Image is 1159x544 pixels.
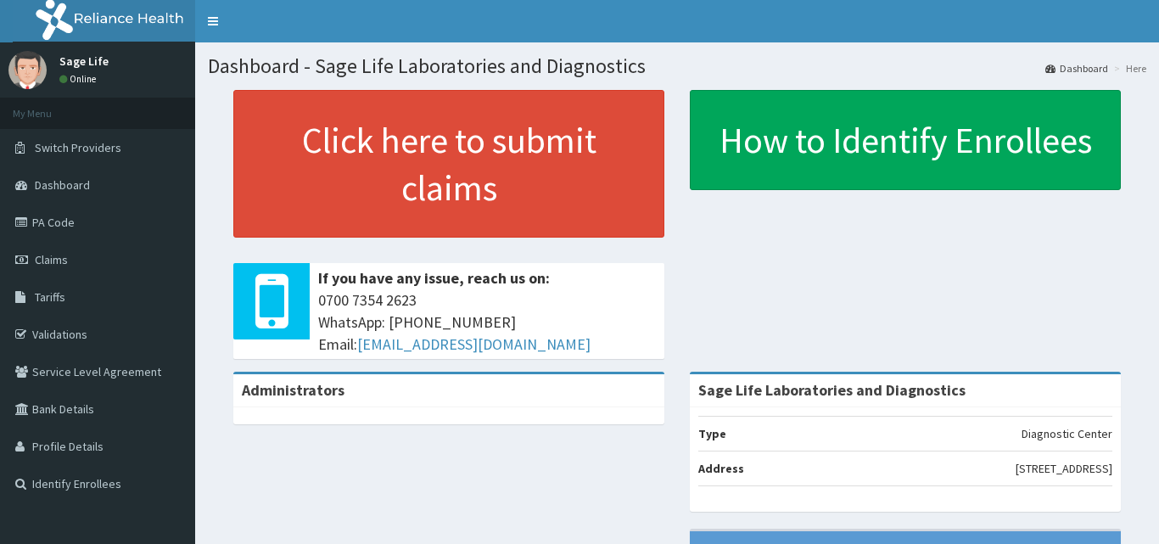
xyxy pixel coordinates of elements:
[242,380,344,400] b: Administrators
[1016,460,1112,477] p: [STREET_ADDRESS]
[8,51,47,89] img: User Image
[318,268,550,288] b: If you have any issue, reach us on:
[357,334,591,354] a: [EMAIL_ADDRESS][DOMAIN_NAME]
[35,252,68,267] span: Claims
[1045,61,1108,76] a: Dashboard
[208,55,1146,77] h1: Dashboard - Sage Life Laboratories and Diagnostics
[59,55,109,67] p: Sage Life
[698,380,966,400] strong: Sage Life Laboratories and Diagnostics
[698,426,726,441] b: Type
[690,90,1121,190] a: How to Identify Enrollees
[35,140,121,155] span: Switch Providers
[1022,425,1112,442] p: Diagnostic Center
[698,461,744,476] b: Address
[35,177,90,193] span: Dashboard
[35,289,65,305] span: Tariffs
[318,289,656,355] span: 0700 7354 2623 WhatsApp: [PHONE_NUMBER] Email:
[233,90,664,238] a: Click here to submit claims
[59,73,100,85] a: Online
[1110,61,1146,76] li: Here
